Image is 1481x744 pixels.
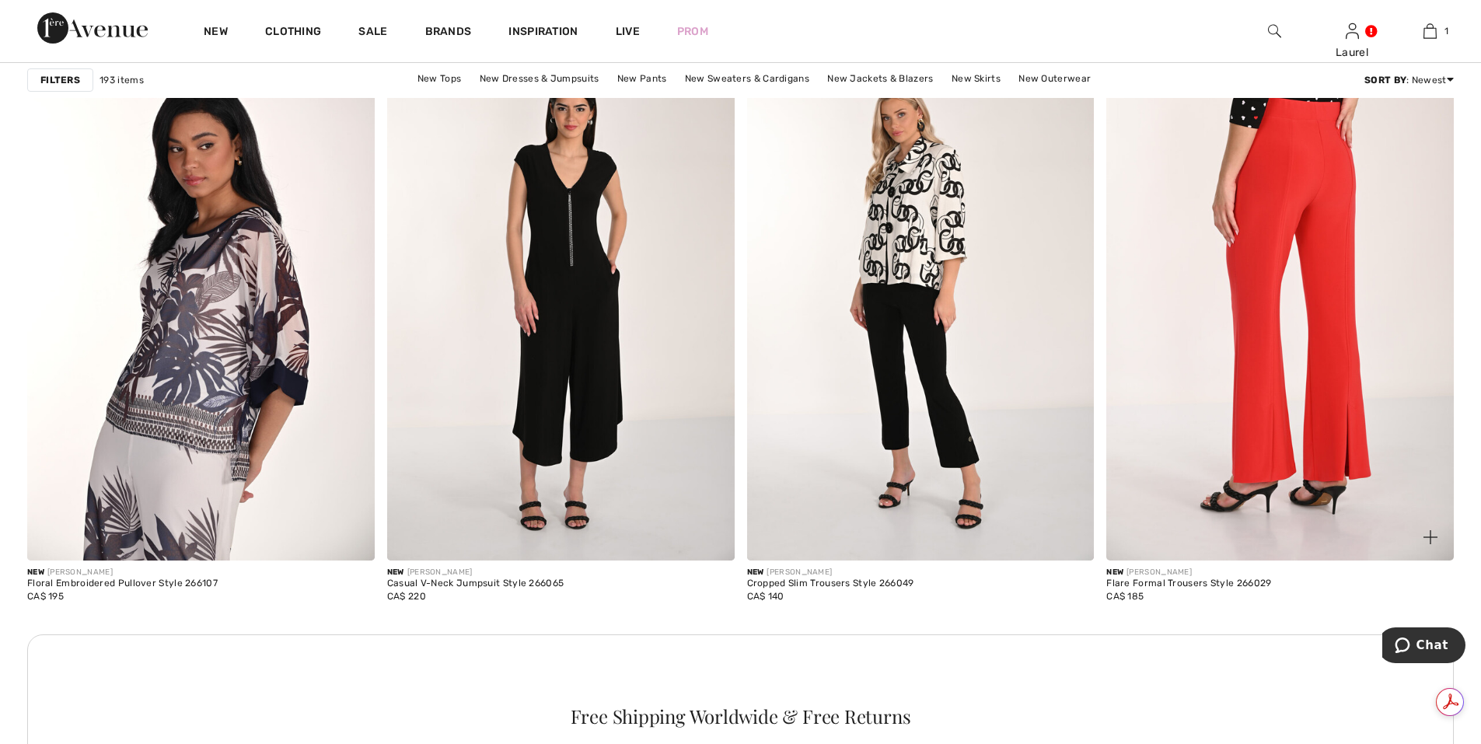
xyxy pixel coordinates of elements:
[1314,44,1390,61] div: Laurel
[1106,568,1123,577] span: New
[1364,73,1454,87] div: : Newest
[1106,40,1454,561] a: Flare Formal Trousers Style 266029. Lust
[1392,22,1468,40] a: 1
[472,68,607,89] a: New Dresses & Jumpsuits
[1268,22,1281,40] img: search the website
[1106,567,1271,578] div: [PERSON_NAME]
[1364,75,1406,86] strong: Sort By
[1444,24,1448,38] span: 1
[100,73,144,87] span: 193 items
[57,707,1425,725] div: Free Shipping Worldwide & Free Returns
[1346,22,1359,40] img: My Info
[27,567,218,578] div: [PERSON_NAME]
[387,567,564,578] div: [PERSON_NAME]
[616,23,640,40] a: Live
[747,40,1095,561] img: Cropped Slim Trousers Style 266049. Black
[747,578,914,589] div: Cropped Slim Trousers Style 266049
[410,68,469,89] a: New Tops
[944,68,1008,89] a: New Skirts
[610,68,675,89] a: New Pants
[819,68,941,89] a: New Jackets & Blazers
[1106,591,1144,602] span: CA$ 185
[677,68,817,89] a: New Sweaters & Cardigans
[265,25,321,41] a: Clothing
[747,567,914,578] div: [PERSON_NAME]
[1423,22,1437,40] img: My Bag
[27,591,64,602] span: CA$ 195
[27,578,218,589] div: Floral Embroidered Pullover Style 266107
[1382,627,1465,666] iframe: Opens a widget where you can chat to one of our agents
[1346,23,1359,38] a: Sign In
[27,568,44,577] span: New
[747,591,784,602] span: CA$ 140
[387,578,564,589] div: Casual V-Neck Jumpsuit Style 266065
[40,73,80,87] strong: Filters
[387,591,426,602] span: CA$ 220
[508,25,578,41] span: Inspiration
[1011,68,1099,89] a: New Outerwear
[387,40,735,561] img: Casual V-Neck Jumpsuit Style 266065. Black
[425,25,472,41] a: Brands
[358,25,387,41] a: Sale
[1423,530,1437,544] img: plus_v2.svg
[204,25,228,41] a: New
[677,23,708,40] a: Prom
[1106,578,1271,589] div: Flare Formal Trousers Style 266029
[387,568,404,577] span: New
[747,568,764,577] span: New
[27,40,375,561] img: Floral Embroidered Pullover Style 266107. Porcelain/midnight
[37,12,148,44] img: 1ère Avenue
